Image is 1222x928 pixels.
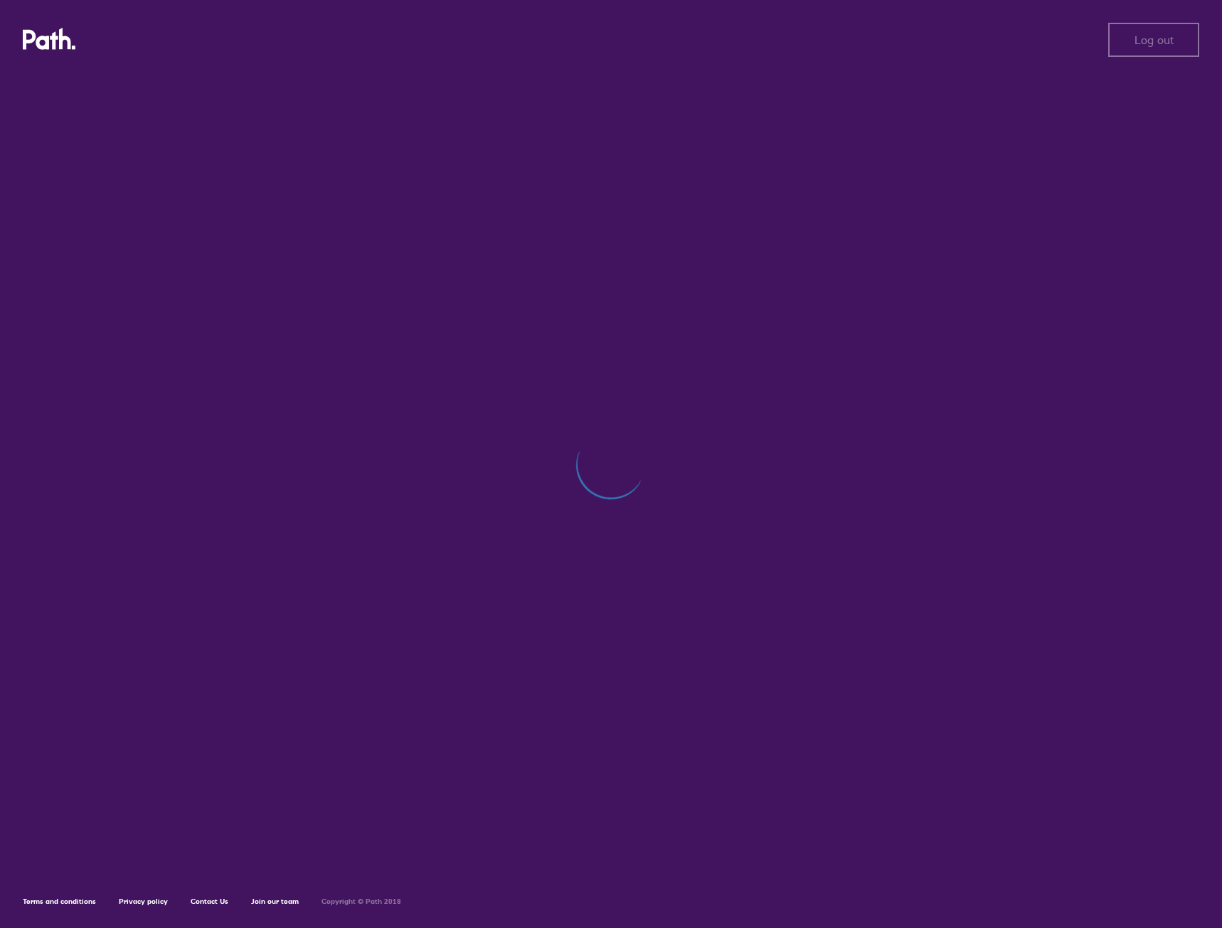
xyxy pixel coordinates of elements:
[119,897,168,906] a: Privacy policy
[322,897,401,906] h6: Copyright © Path 2018
[1108,23,1199,57] button: Log out
[1135,33,1174,46] span: Log out
[191,897,228,906] a: Contact Us
[251,897,299,906] a: Join our team
[23,897,96,906] a: Terms and conditions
